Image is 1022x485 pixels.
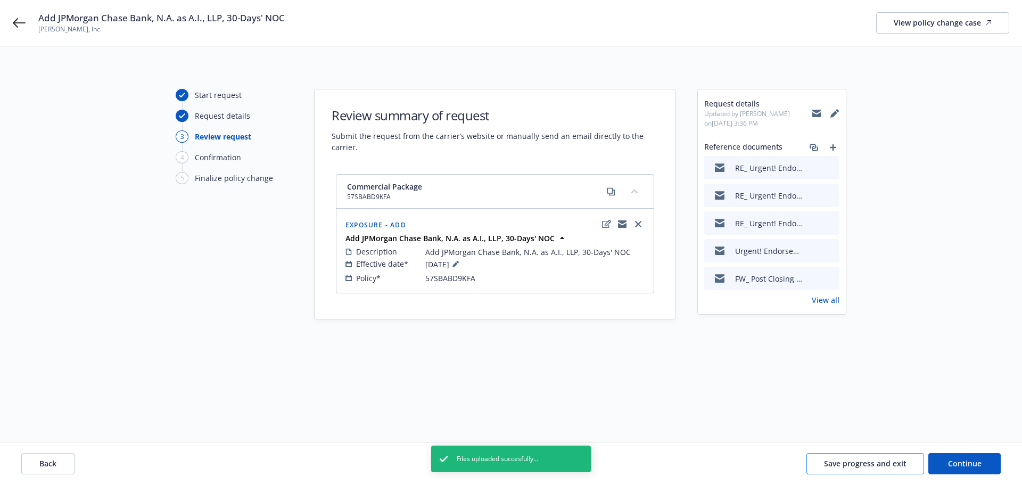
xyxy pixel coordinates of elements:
[812,294,839,306] a: View all
[195,110,250,121] div: Request details
[195,131,251,142] div: Review request
[704,109,812,128] span: Updated by [PERSON_NAME] on [DATE] 3:36 PM
[605,185,617,198] a: copy
[21,453,75,474] button: Back
[176,130,188,143] div: 3
[176,172,188,184] div: 5
[735,162,804,174] div: RE_ Urgent! Endorsement Request - Add JPMorgan Chase Bank_ N_A_ as A_I__ LLP_ 30-Days' NOC - Pack...
[38,12,285,24] span: Add JPMorgan Chase Bank, N.A. as A.I., LLP, 30-Days' NOC
[632,218,645,231] a: close
[735,218,804,229] div: RE_ Urgent! Endorsement Request - Add JPMorgan Chase Bank_ N_A_ as A_I__ LLP_ 30-Days' NOC - Pack...
[195,172,273,184] div: Finalize policy change
[809,273,817,284] button: download file
[809,218,817,229] button: download file
[824,458,906,468] span: Save progress and exit
[826,218,835,229] button: preview file
[735,245,804,257] div: Urgent! Endorsement Request - Add JPMorgan Chase Bank_ N_A_ as A_I__ LLP_ 30-Days' NOC - Package ...
[735,273,804,284] div: FW_ Post Closing conditions .msg
[948,458,982,468] span: Continue
[457,454,538,464] span: Files uploaded succesfully...
[39,458,56,468] span: Back
[826,162,835,174] button: preview file
[345,220,406,229] span: Exposure - Add
[332,106,658,124] h1: Review summary of request
[195,152,241,163] div: Confirmation
[704,98,812,109] span: Request details
[826,190,835,201] button: preview file
[809,162,817,174] button: download file
[809,190,817,201] button: download file
[336,175,654,209] div: Commercial Package57SBABD9KFAcopycollapse content
[928,453,1001,474] button: Continue
[809,245,817,257] button: download file
[332,130,658,153] span: Submit the request from the carrier’s website or manually send an email directly to the carrier.
[38,24,285,34] span: [PERSON_NAME], Inc.
[356,258,408,269] span: Effective date*
[347,192,422,202] span: 57SBABD9KFA
[626,183,643,200] button: collapse content
[356,246,397,257] span: Description
[826,245,835,257] button: preview file
[195,89,242,101] div: Start request
[347,181,422,192] span: Commercial Package
[616,218,629,231] a: copyLogging
[894,13,992,33] div: View policy change case
[827,141,839,154] a: add
[826,273,835,284] button: preview file
[176,151,188,163] div: 4
[600,218,613,231] a: edit
[704,141,782,154] span: Reference documents
[876,12,1009,34] a: View policy change case
[425,246,631,258] span: Add JPMorgan Chase Bank, N.A. as A.I., LLP, 30-Days' NOC
[807,141,820,154] a: associate
[425,273,475,284] span: 57SBABD9KFA
[425,258,462,270] span: [DATE]
[356,273,381,284] span: Policy*
[345,233,555,243] strong: Add JPMorgan Chase Bank, N.A. as A.I., LLP, 30-Days' NOC
[735,190,804,201] div: RE_ Urgent! Endorsement Request - Add JPMorgan Chase Bank_ N_A_ as A_I__ LLP_ 30-Days' NOC - Pack...
[806,453,924,474] button: Save progress and exit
